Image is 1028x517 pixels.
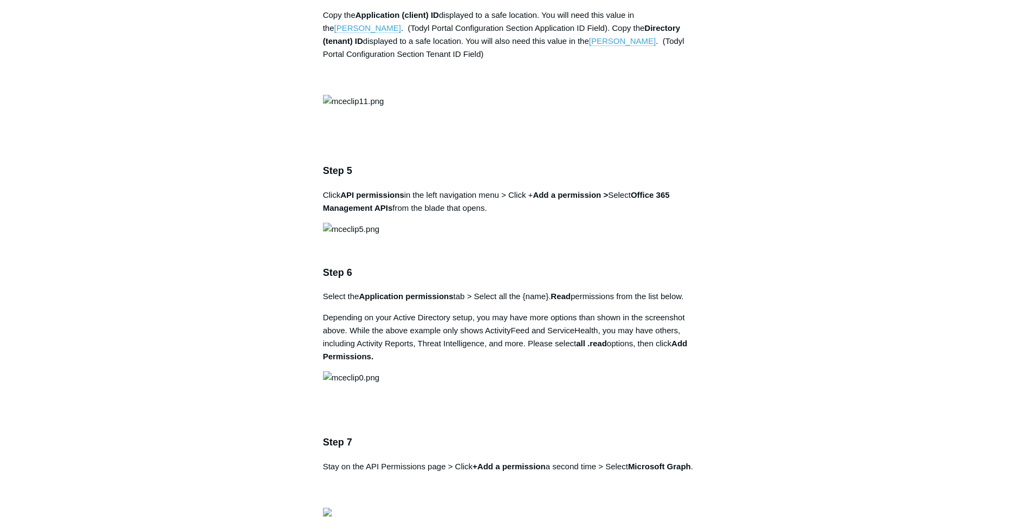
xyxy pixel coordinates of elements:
[589,36,656,46] a: [PERSON_NAME]
[323,460,706,499] p: Stay on the API Permissions page > Click a second time > Select .
[323,435,706,450] h3: Step 7
[359,292,453,301] strong: Application permissions
[323,9,706,87] p: Copy the displayed to a safe location. You will need this value in the . (Todyl Portal Configurat...
[323,189,706,215] p: Click in the left navigation menu > Click + Select from the blade that opens.
[355,10,439,20] strong: Application (client) ID
[533,190,608,199] strong: Add a permission >
[323,371,379,384] img: mceclip0.png
[340,190,404,199] strong: API permissions
[323,190,670,212] strong: Office 365 Management APIs
[473,462,546,471] strong: +Add a permission
[323,23,681,46] strong: Directory (tenant) ID
[551,292,571,301] strong: Read
[323,290,706,303] p: Select the tab > Select all the {name}. permissions from the list below.
[323,163,706,179] h3: Step 5
[323,508,332,516] img: 28065698685203
[323,95,384,108] img: mceclip11.png
[323,223,379,236] img: mceclip5.png
[576,339,607,348] strong: all .read
[323,265,706,281] h3: Step 6
[628,462,691,471] strong: Microsoft Graph
[334,23,401,33] a: [PERSON_NAME]
[323,311,706,363] p: Depending on your Active Directory setup, you may have more options than shown in the screenshot ...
